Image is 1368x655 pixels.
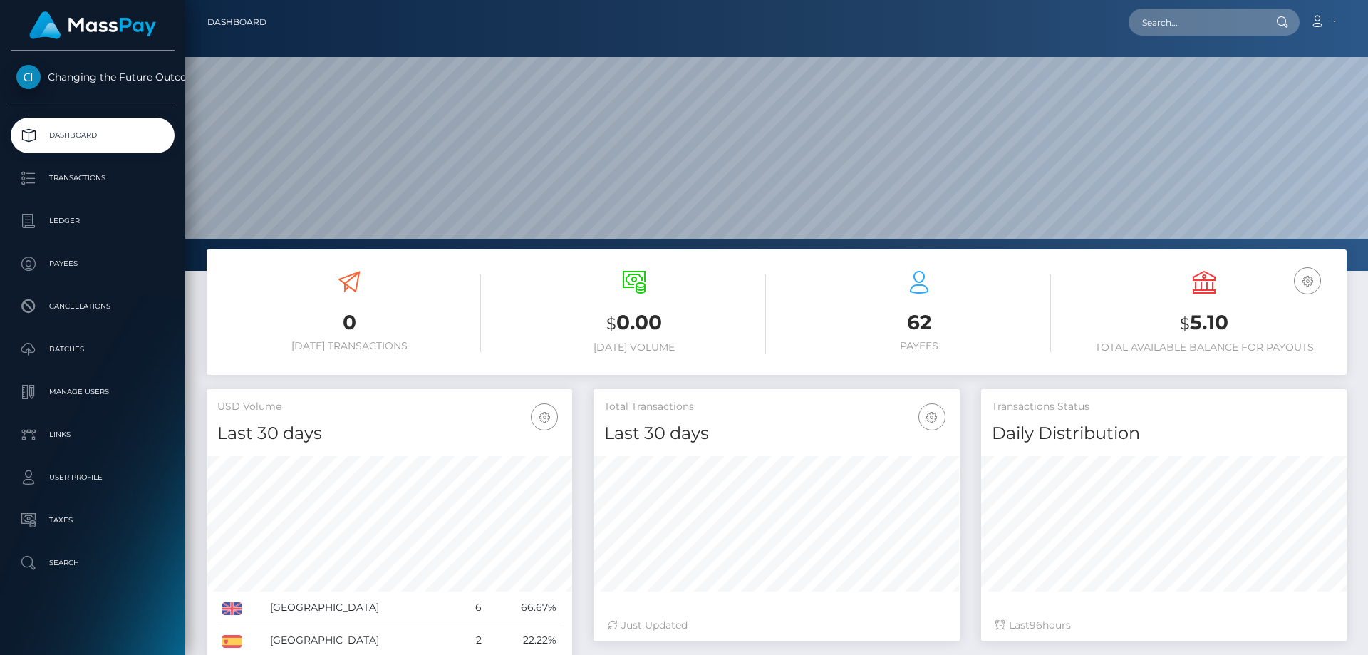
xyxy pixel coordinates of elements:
h3: 5.10 [1072,309,1336,338]
img: GB.png [222,602,242,615]
p: Search [16,552,169,574]
h4: Last 30 days [604,421,948,446]
h3: 0 [217,309,481,336]
a: Links [11,417,175,453]
h5: Transactions Status [992,400,1336,414]
h4: Daily Distribution [992,421,1336,446]
img: ES.png [222,635,242,648]
input: Search... [1129,9,1263,36]
p: Cancellations [16,296,169,317]
p: Dashboard [16,125,169,146]
h3: 62 [787,309,1051,336]
span: Changing the Future Outcome Inc [11,71,175,83]
a: Manage Users [11,374,175,410]
p: Links [16,424,169,445]
h6: [DATE] Transactions [217,340,481,352]
a: Cancellations [11,289,175,324]
h3: 0.00 [502,309,766,338]
h5: Total Transactions [604,400,948,414]
a: Payees [11,246,175,282]
p: Ledger [16,210,169,232]
a: Ledger [11,203,175,239]
h4: Last 30 days [217,421,561,446]
div: Just Updated [608,618,945,633]
a: Batches [11,331,175,367]
p: Transactions [16,167,169,189]
a: Transactions [11,160,175,196]
a: User Profile [11,460,175,495]
td: [GEOGRAPHIC_DATA] [265,592,460,624]
small: $ [606,314,616,334]
h6: [DATE] Volume [502,341,766,354]
a: Search [11,545,175,581]
div: Last hours [995,618,1332,633]
p: User Profile [16,467,169,488]
td: 6 [460,592,487,624]
a: Dashboard [11,118,175,153]
a: Dashboard [207,7,266,37]
img: MassPay Logo [29,11,156,39]
span: 96 [1030,619,1042,631]
a: Taxes [11,502,175,538]
h5: USD Volume [217,400,561,414]
td: 66.67% [487,592,561,624]
img: Changing the Future Outcome Inc [16,65,41,89]
h6: Total Available Balance for Payouts [1072,341,1336,354]
h6: Payees [787,340,1051,352]
small: $ [1180,314,1190,334]
p: Taxes [16,510,169,531]
p: Batches [16,339,169,360]
p: Manage Users [16,381,169,403]
p: Payees [16,253,169,274]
